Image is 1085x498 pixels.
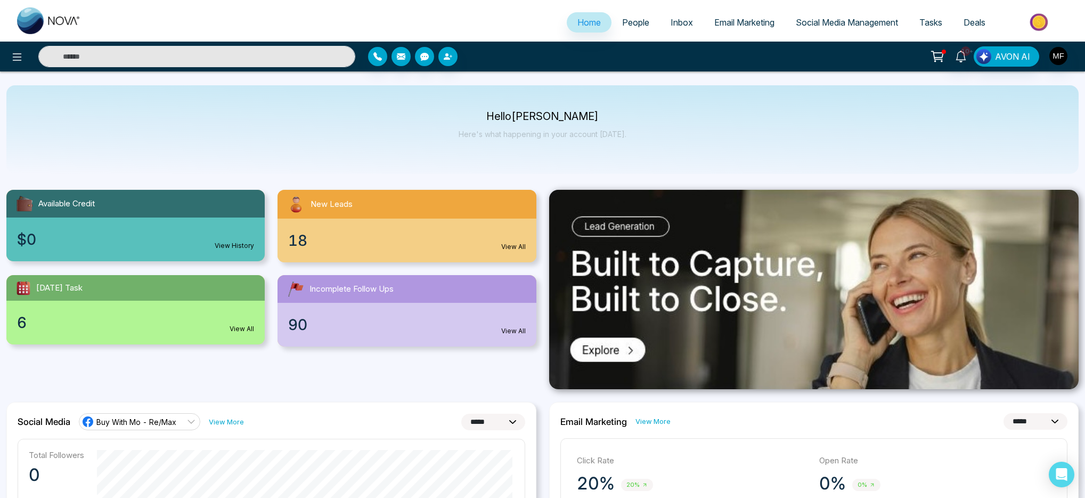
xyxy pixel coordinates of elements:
p: 0% [819,473,846,494]
a: View History [215,241,254,251]
span: 0% [852,479,880,491]
img: Lead Flow [976,49,991,64]
h2: Email Marketing [560,416,627,427]
span: Social Media Management [796,17,898,28]
p: Total Followers [29,450,84,460]
a: View More [209,417,244,427]
a: 10+ [948,46,974,65]
span: Buy With Mo - Re/Max [96,417,176,427]
span: 10+ [961,46,970,56]
a: View All [501,242,526,252]
span: [DATE] Task [36,282,83,294]
span: Incomplete Follow Ups [309,283,394,295]
a: Tasks [909,12,953,33]
img: newLeads.svg [286,194,306,214]
p: 0 [29,464,84,486]
p: Open Rate [819,455,1051,467]
a: Home [567,12,611,33]
p: Here's what happening in your account [DATE]. [459,130,626,139]
span: Deals [964,17,985,28]
img: User Avatar [1049,47,1067,65]
span: Inbox [671,17,693,28]
button: AVON AI [974,46,1039,67]
p: Hello [PERSON_NAME] [459,112,626,121]
img: Market-place.gif [1001,10,1079,34]
span: Tasks [919,17,942,28]
a: View More [635,416,671,427]
a: New Leads18View All [271,190,542,262]
p: 20% [577,473,615,494]
a: View All [230,324,254,334]
span: 20% [621,479,653,491]
img: followUps.svg [286,279,305,299]
span: 18 [288,229,307,252]
img: todayTask.svg [15,279,32,296]
div: Open Intercom Messenger [1049,462,1074,487]
span: AVON AI [995,50,1030,63]
span: People [622,17,649,28]
a: Deals [953,12,996,33]
a: Social Media Management [785,12,909,33]
span: New Leads [311,198,353,211]
a: View All [501,326,526,336]
h2: Social Media [18,416,70,427]
a: People [611,12,660,33]
a: Inbox [660,12,704,33]
span: $0 [17,228,36,251]
img: . [549,190,1079,389]
span: 90 [288,314,307,336]
img: availableCredit.svg [15,194,34,213]
a: Incomplete Follow Ups90View All [271,275,542,347]
p: Click Rate [577,455,809,467]
span: Available Credit [38,198,95,210]
span: Home [577,17,601,28]
img: Nova CRM Logo [17,7,81,34]
a: Email Marketing [704,12,785,33]
span: Email Marketing [714,17,774,28]
span: 6 [17,311,27,334]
